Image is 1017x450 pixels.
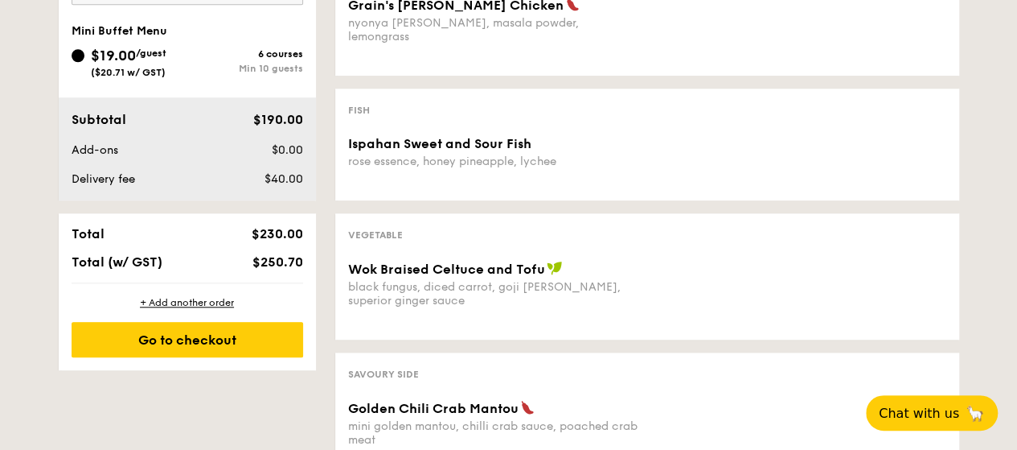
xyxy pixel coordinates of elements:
span: Wok Braised Celtuce and Tofu [348,262,545,277]
span: Fish [348,105,370,116]
img: icon-spicy.37a8142b.svg [520,400,535,415]
div: mini golden mantou, chilli crab sauce, poached crab meat [348,419,641,447]
span: $230.00 [251,226,302,242]
span: Golden Chili Crab Mantou [348,401,519,416]
span: Ispahan Sweet and Sour Fish [348,136,531,151]
span: $190.00 [252,112,302,127]
span: $0.00 [271,143,302,157]
img: icon-vegan.f8ff3823.svg [547,261,563,275]
span: Add-ons [72,143,118,157]
span: Chat with us [879,406,959,421]
span: Vegetable [348,229,403,241]
div: 6 courses [187,48,303,60]
span: 🦙 [966,404,985,423]
div: Min 10 guests [187,63,303,74]
span: $40.00 [264,172,302,186]
span: $19.00 [91,47,136,64]
span: Delivery fee [72,172,135,186]
input: $19.00/guest($20.71 w/ GST)6 coursesMin 10 guests [72,49,84,62]
button: Chat with us🦙 [866,395,998,431]
span: Total [72,226,105,242]
span: Mini Buffet Menu [72,24,167,38]
span: Savoury Side [348,369,419,380]
span: ($20.71 w/ GST) [91,67,166,78]
div: + Add another order [72,296,303,309]
span: Total (w/ GST) [72,254,162,270]
div: Go to checkout [72,322,303,357]
div: nyonya [PERSON_NAME], masala powder, lemongrass [348,16,641,43]
span: Subtotal [72,112,126,127]
div: rose essence, honey pineapple, lychee [348,155,641,168]
span: /guest [136,47,166,59]
div: black fungus, diced carrot, goji [PERSON_NAME], superior ginger sauce [348,280,641,308]
span: $250.70 [252,254,302,270]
